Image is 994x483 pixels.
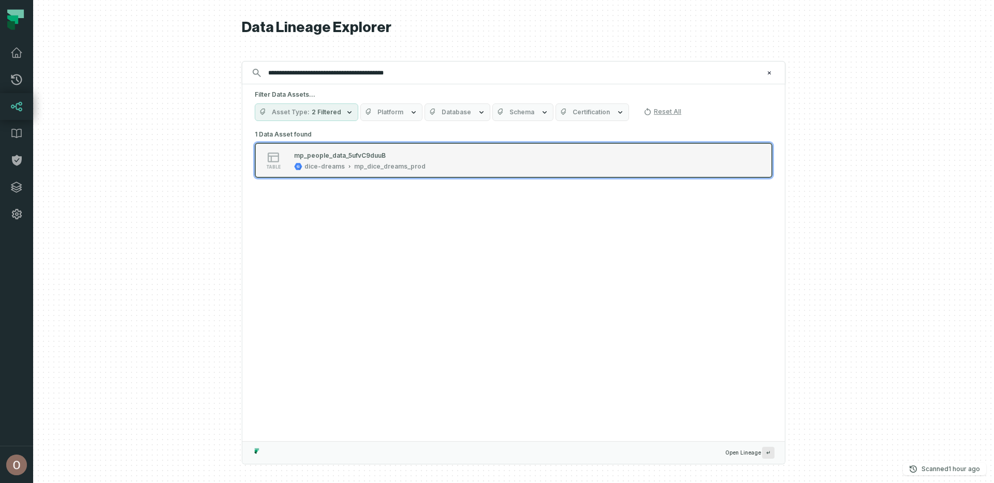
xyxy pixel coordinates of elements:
[509,108,534,116] span: Schema
[266,164,281,170] span: table
[948,465,980,473] relative-time: Aug 26, 2025, 1:02 PM GMT+3
[556,103,629,121] button: Certification
[304,162,345,171] div: dice-dreams
[255,143,772,178] button: tabledice-dreamsmp_dice_dreams_prod
[360,103,422,121] button: Platform
[312,108,341,116] span: 2 Filtered
[492,103,553,121] button: Schema
[242,19,785,37] h1: Data Lineage Explorer
[573,108,610,116] span: Certification
[442,108,471,116] span: Database
[764,68,774,78] button: Clear search query
[255,90,772,99] h5: Filter Data Assets...
[922,464,980,474] p: Scanned
[762,447,774,459] span: Press ↵ to add a new Data Asset to the graph
[377,108,403,116] span: Platform
[255,127,772,191] div: 1 Data Asset found
[6,455,27,475] img: avatar of Ohad Tal
[425,103,490,121] button: Database
[242,127,785,441] div: Suggestions
[354,162,426,171] div: mp_dice_dreams_prod
[725,447,774,459] span: Open Lineage
[903,463,986,475] button: Scanned[DATE] 1:02:16 PM
[272,108,310,116] span: Asset Type
[294,152,386,159] div: mp_people_data_5ufvC9duuB
[639,103,685,120] button: Reset All
[255,103,358,121] button: Asset Type2 Filtered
